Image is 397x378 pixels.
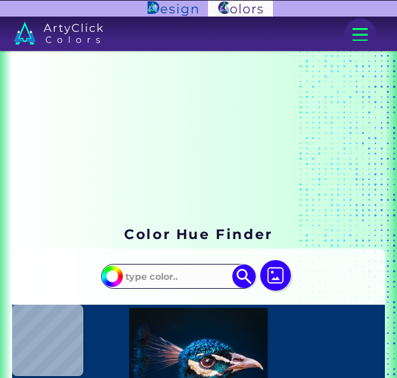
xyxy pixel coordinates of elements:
[124,224,272,244] h1: Color Hue Finder
[208,1,273,17] img: ArtyClick Colors logo
[232,265,256,288] img: icon search
[148,1,198,15] img: ArtyClick Design logo
[121,266,235,287] input: type color..
[14,22,104,45] img: logo_artyclick_colors_white.svg
[260,260,291,291] img: icon picture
